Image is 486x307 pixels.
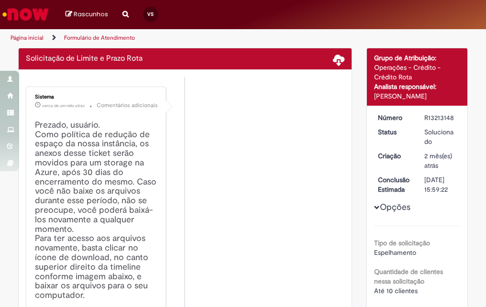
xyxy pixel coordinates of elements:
[35,94,158,100] div: Sistema
[11,34,44,42] a: Página inicial
[374,267,443,285] b: Quantidade de clientes nessa solicitação
[424,152,452,170] time: 25/06/2025 10:42:30
[424,127,457,146] div: Solucionado
[66,10,108,19] a: No momento, sua lista de rascunhos tem 0 Itens
[424,151,457,170] div: 25/06/2025 10:42:30
[374,248,416,257] span: Espelhamento
[7,29,276,47] ul: Trilhas de página
[371,175,418,194] dt: Conclusão Estimada
[424,152,452,170] span: 2 mês(es) atrás
[371,151,418,161] dt: Criação
[424,113,457,122] div: R13213148
[26,55,143,63] h2: Solicitação de Limite e Prazo Rota Histórico de tíquete
[374,239,430,247] b: Tipo de solicitação
[374,286,418,295] span: Até 10 clientes
[374,53,461,63] div: Grupo de Atribuição:
[371,127,418,137] dt: Status
[333,54,344,65] span: Baixar anexos
[64,34,135,42] a: Formulário de Atendimento
[97,101,158,110] small: Comentários adicionais
[42,103,85,109] time: 26/07/2025 02:11:51
[147,11,154,17] span: VS
[424,175,457,194] div: [DATE] 15:59:22
[374,63,461,82] div: Operações - Crédito - Crédito Rota
[371,113,418,122] dt: Número
[374,91,461,101] div: [PERSON_NAME]
[74,10,108,19] span: Rascunhos
[42,103,85,109] span: cerca de um mês atrás
[1,5,50,24] img: ServiceNow
[374,82,461,91] div: Analista responsável:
